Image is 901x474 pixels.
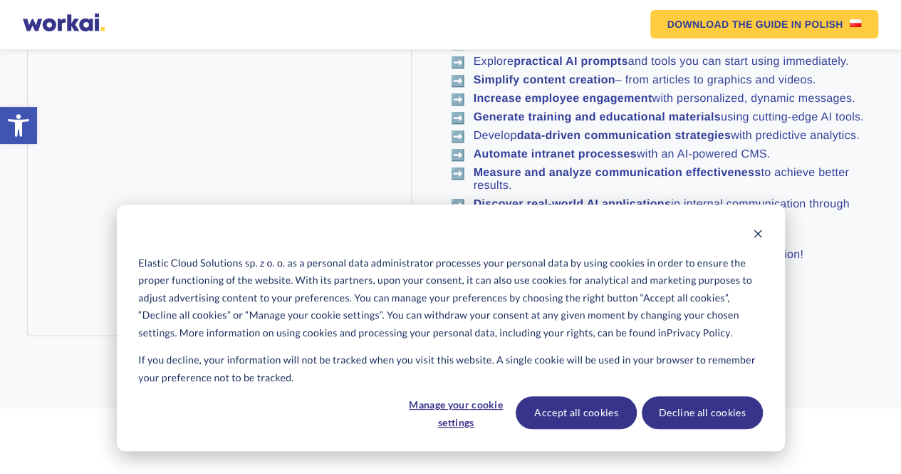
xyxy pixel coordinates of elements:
span: ➡️ [451,111,465,125]
div: Cookie banner [117,205,785,451]
em: DOWNLOAD THE GUIDE [667,19,788,29]
li: using cutting-edge AI tools. [451,111,874,124]
li: with an AI-powered CMS. [451,148,874,161]
p: email messages [18,236,100,250]
strong: Measure and analyze communication effectiveness [474,167,761,179]
li: in internal communication through case studies. [451,198,874,224]
a: DOWNLOAD THE GUIDEIN POLISHUS flag [650,10,879,38]
a: Privacy Policy [667,324,731,342]
strong: data-driven communication strategies [516,130,730,142]
span: ➡️ [451,74,465,88]
a: Privacy Policy [225,145,292,160]
span: ➡️ [451,93,465,107]
p: If you decline, your information will not be tracked when you visit this website. A single cookie... [138,351,762,386]
strong: Generate training and educational materials [474,111,721,123]
li: with personalized, dynamic messages. [451,93,874,105]
p: Elastic Cloud Solutions sp. z o. o. as a personal data administrator processes your personal data... [138,254,762,342]
a: Terms of Use [140,145,206,160]
span: ➡️ [451,148,465,163]
li: to achieve better results. [451,167,874,192]
span: ➡️ [451,198,465,212]
button: Accept all cookies [516,396,637,429]
li: Develop with predictive analytics. [451,130,874,143]
span: ➡️ [451,167,465,181]
button: Decline all cookies [642,396,763,429]
strong: Discover real-world AI applications [474,198,671,210]
strong: Increase employee engagement [474,93,652,105]
img: US flag [850,19,861,27]
li: – from articles to graphics and videos. [451,74,874,87]
li: Explore and tools you can start using immediately. [451,56,874,68]
input: email messages* [4,239,13,248]
button: Dismiss cookie banner [753,227,763,244]
strong: Automate intranet processes [474,148,637,160]
strong: practical AI prompts [514,56,628,68]
button: Manage your cookie settings [401,396,511,429]
span: ➡️ [451,130,465,144]
strong: Simplify content creation [474,74,615,86]
span: ➡️ [451,56,465,70]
